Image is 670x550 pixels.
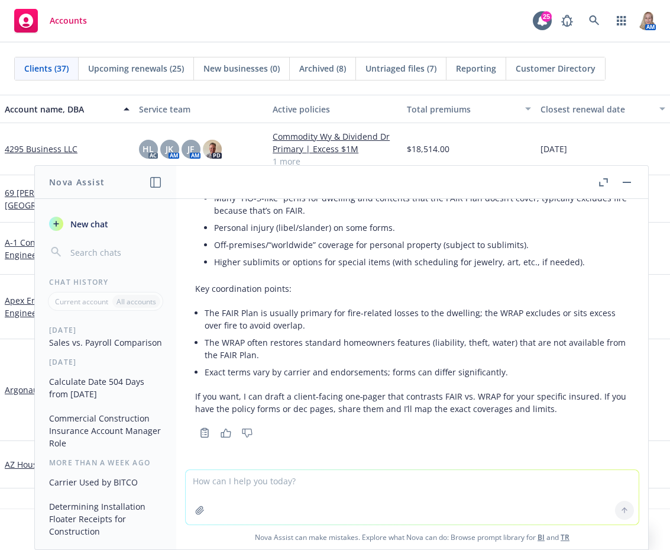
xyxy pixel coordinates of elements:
[205,334,629,364] li: The WRAP often restores standard homeowners features (liability, theft, water) that are not avail...
[44,372,167,404] button: Calculate Date 504 Days from [DATE]
[187,143,194,155] span: JF
[273,130,397,143] a: Commodity Wy & Dividend Dr
[637,11,656,30] img: photo
[456,62,496,75] span: Reporting
[238,424,257,441] button: Thumbs down
[268,95,402,123] button: Active policies
[214,189,629,219] li: Many “HO-3-like” perils for dwelling and contents that the FAIR Plan doesn’t cover; typically exc...
[166,143,173,155] span: JK
[116,297,156,307] p: All accounts
[214,253,629,271] li: Higher sublimits or options for special items (with scheduling for jewelry, art, etc., if needed).
[44,409,167,453] button: Commercial Construction Insurance Account Manager Role
[541,11,552,22] div: 25
[50,16,87,25] span: Accounts
[407,103,519,115] div: Total premiums
[540,103,652,115] div: Closest renewal date
[205,304,629,334] li: The FAIR Plan is usually primary for fire-related losses to the dwelling; the WRAP excludes or si...
[536,95,670,123] button: Closest renewal date
[214,219,629,236] li: Personal injury (libel/slander) on some forms.
[273,143,397,155] a: Primary | Excess $1M
[134,95,268,123] button: Service team
[203,140,222,159] img: photo
[365,62,436,75] span: Untriaged files (7)
[540,143,567,155] span: [DATE]
[181,525,643,549] span: Nova Assist can make mistakes. Explore what Nova can do: Browse prompt library for and
[35,357,176,367] div: [DATE]
[203,62,280,75] span: New businesses (0)
[9,4,92,37] a: Accounts
[214,236,629,253] li: Off‑premises/“worldwide” coverage for personal property (subject to sublimits).
[68,244,162,260] input: Search chats
[402,95,536,123] button: Total premiums
[407,143,449,155] span: $18,514.00
[5,103,116,115] div: Account name, DBA
[24,62,69,75] span: Clients (37)
[49,176,105,188] h1: Nova Assist
[195,390,629,415] p: If you want, I can draft a client‑facing one‑pager that contrasts FAIR vs. WRAP for your specific...
[561,532,569,542] a: TR
[610,9,633,33] a: Switch app
[88,62,184,75] span: Upcoming renewals (25)
[199,427,210,438] svg: Copy to clipboard
[5,143,77,155] a: 4295 Business LLC
[582,9,606,33] a: Search
[516,62,595,75] span: Customer Directory
[143,143,154,155] span: HL
[5,186,130,211] a: 69 [PERSON_NAME][GEOGRAPHIC_DATA], LLC
[273,155,397,168] a: 1 more
[35,458,176,468] div: More than a week ago
[195,282,629,295] p: Key coordination points:
[5,458,96,471] a: AZ House of Touch Spa
[5,294,130,319] a: Apex Environmental and Engineering, Inc.
[205,364,629,381] li: Exact terms vary by carrier and endorsements; forms can differ significantly.
[68,218,108,230] span: New chat
[44,497,167,541] button: Determining Installation Floater Receipts for Construction
[5,384,114,396] a: Argonaut Constructors, Inc.
[5,236,130,261] a: A-1 Construction General Engineering, Inc.
[55,297,108,307] p: Current account
[44,213,167,234] button: New chat
[35,277,176,287] div: Chat History
[139,103,264,115] div: Service team
[44,333,167,352] button: Sales vs. Payroll Comparison
[299,62,346,75] span: Archived (8)
[538,532,545,542] a: BI
[555,9,579,33] a: Report a Bug
[44,472,167,492] button: Carrier Used by BITCO
[273,103,397,115] div: Active policies
[35,325,176,335] div: [DATE]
